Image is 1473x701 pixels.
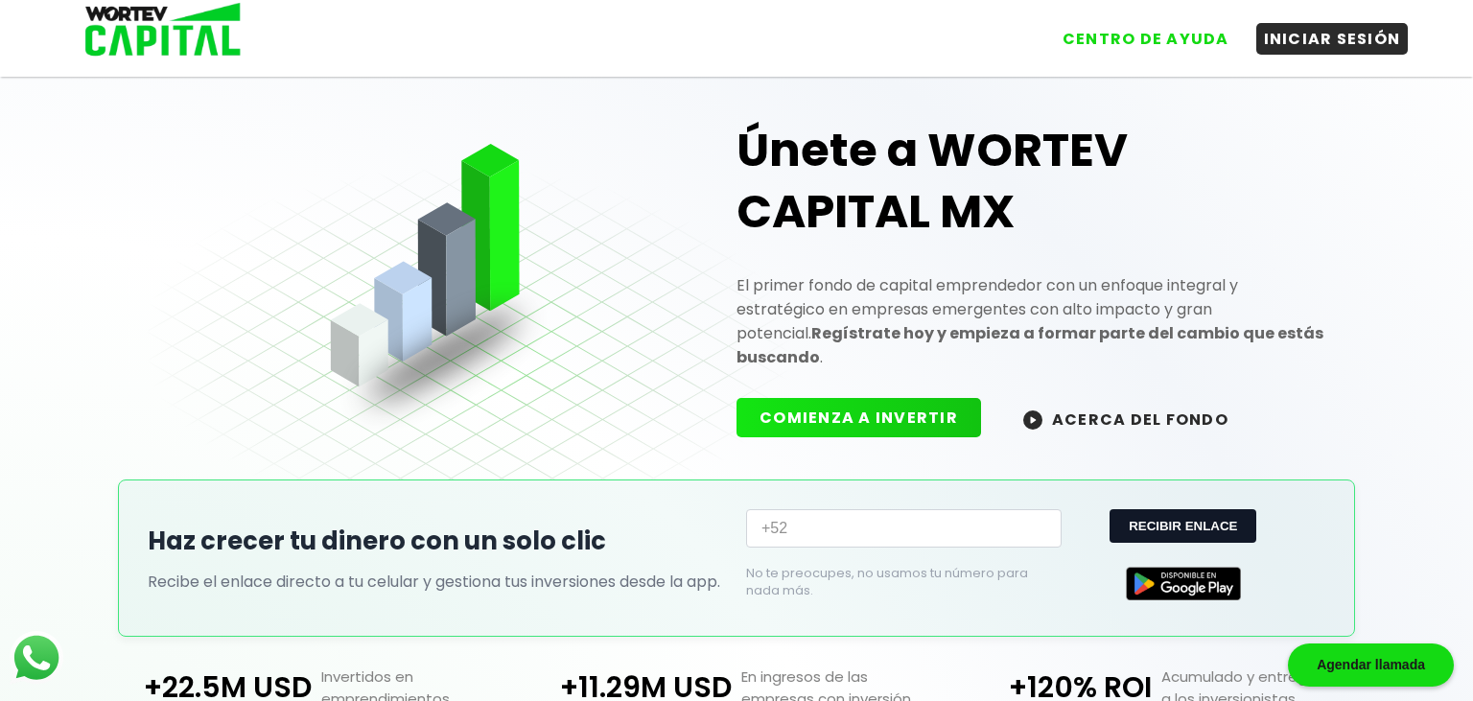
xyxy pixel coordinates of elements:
[148,570,727,594] p: Recibe el enlace directo a tu celular y gestiona tus inversiones desde la app.
[736,398,981,437] button: COMIENZA A INVERTIR
[736,273,1325,369] p: El primer fondo de capital emprendedor con un enfoque integral y estratégico en empresas emergent...
[1288,643,1454,687] div: Agendar llamada
[746,565,1031,599] p: No te preocupes, no usamos tu número para nada más.
[1110,509,1256,543] button: RECIBIR ENLACE
[736,407,1000,429] a: COMIENZA A INVERTIR
[736,322,1323,368] strong: Regístrate hoy y empieza a formar parte del cambio que estás buscando
[1237,9,1409,55] a: INICIAR SESIÓN
[1256,23,1409,55] button: INICIAR SESIÓN
[148,523,727,560] h2: Haz crecer tu dinero con un solo clic
[1055,23,1237,55] button: CENTRO DE AYUDA
[1126,567,1241,600] img: Google Play
[10,631,63,685] img: logos_whatsapp-icon.242b2217.svg
[1036,9,1237,55] a: CENTRO DE AYUDA
[1000,398,1251,439] button: ACERCA DEL FONDO
[1023,410,1042,430] img: wortev-capital-acerca-del-fondo
[736,120,1325,243] h1: Únete a WORTEV CAPITAL MX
